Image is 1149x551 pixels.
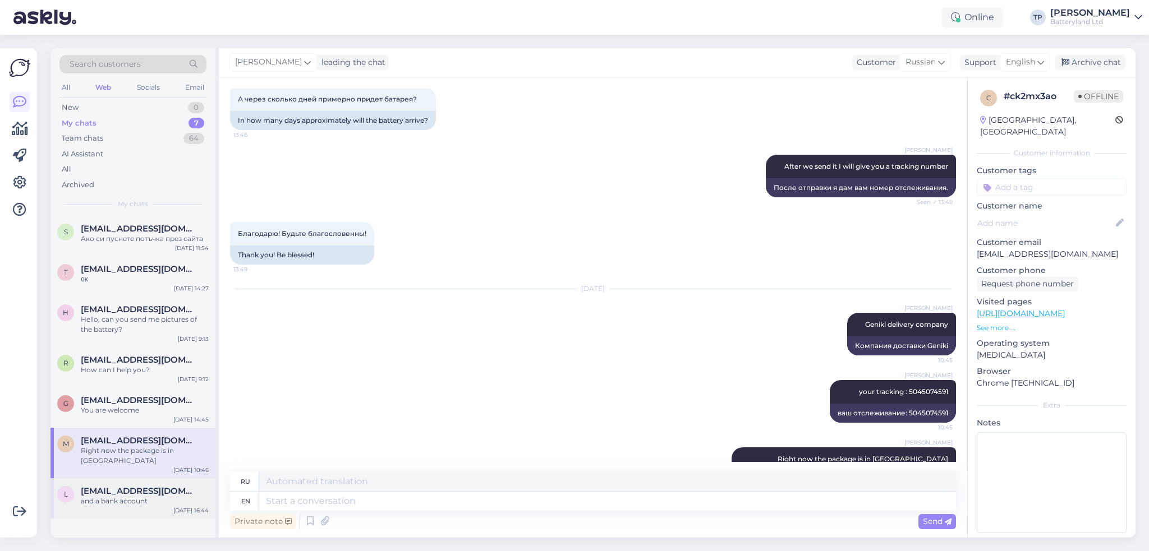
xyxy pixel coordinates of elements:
div: AI Assistant [62,149,103,160]
p: Notes [977,417,1127,429]
p: Customer name [977,200,1127,212]
span: 13:49 [233,265,275,274]
span: riazahmad6249200@gmail.com [81,355,197,365]
span: Search customers [70,58,141,70]
p: [MEDICAL_DATA] [977,349,1127,361]
div: 64 [183,133,204,144]
span: r [63,359,68,367]
div: Batteryland Ltd [1050,17,1130,26]
span: l [64,490,68,498]
div: 0 [188,102,204,113]
p: Visited pages [977,296,1127,308]
a: [URL][DOMAIN_NAME] [977,308,1065,318]
div: [PERSON_NAME] [1050,8,1130,17]
div: Socials [135,80,162,95]
span: svetlin.atanasov@itworks.bg [81,224,197,234]
span: homeinliguria@gmail.com [81,304,197,314]
p: Customer email [977,237,1127,248]
span: Благодарю! Будьте благословенны! [238,229,366,238]
span: Right now the package is in [GEOGRAPHIC_DATA] [778,455,948,463]
a: [PERSON_NAME]Batteryland Ltd [1050,8,1142,26]
div: Right now the package is in [GEOGRAPHIC_DATA] [81,446,209,466]
div: # ck2mx3ao [1004,90,1074,103]
span: s [64,228,68,236]
div: Team chats [62,133,103,144]
span: After we send it I will give you a tracking number [784,162,948,170]
span: My chats [118,199,148,209]
div: Thank you! Be blessed! [230,246,374,265]
span: [PERSON_NAME] [904,438,953,447]
div: Hello, can you send me pictures of the battery? [81,314,209,335]
div: [DATE] 16:44 [173,506,209,515]
div: and a bank account [81,496,209,506]
div: Private note [230,514,296,529]
div: [GEOGRAPHIC_DATA], [GEOGRAPHIC_DATA] [980,114,1115,138]
span: teonatiotis@gmail.com [81,264,197,274]
div: [DATE] 9:12 [178,375,209,383]
div: Online [942,7,1003,27]
div: en [241,492,250,511]
div: Archived [62,179,94,191]
div: New [62,102,79,113]
span: makenainga@gmail.com [81,436,197,446]
div: Request phone number [977,276,1078,291]
span: [PERSON_NAME] [904,304,953,312]
div: [DATE] 14:45 [173,415,209,424]
div: После отправки я дам вам номер отслеживания. [766,178,956,197]
span: Geniki delivery company [865,320,948,328]
p: Operating system [977,337,1127,349]
div: Support [960,57,996,68]
div: 7 [189,118,204,129]
div: [DATE] [230,284,956,294]
div: [DATE] 14:27 [174,284,209,293]
span: А через сколько дней примерно придет батарея? [238,95,417,103]
span: larisa.simona40@gmail.com [81,486,197,496]
div: TP [1030,10,1046,25]
img: Askly Logo [9,57,30,78]
span: [PERSON_NAME] [904,146,953,154]
div: All [62,164,71,175]
span: g [63,399,68,408]
div: Extra [977,400,1127,410]
input: Add name [977,217,1114,229]
span: h [63,308,68,317]
span: your tracking : 5045074591 [859,387,948,396]
div: Email [183,80,206,95]
span: Offline [1074,90,1123,103]
span: 10:45 [911,423,953,432]
div: οκ [81,274,209,284]
div: ru [241,472,250,491]
div: ваш отслеживание: 5045074591 [830,404,956,423]
input: Add a tag [977,179,1127,196]
span: t [64,268,68,276]
p: Chrome [TECHNICAL_ID] [977,377,1127,389]
div: [DATE] 9:13 [178,335,209,343]
span: Send [923,516,952,526]
span: [PERSON_NAME] [904,371,953,379]
div: Ако си пуснете потъчка през сайта [81,234,209,244]
span: Russian [906,56,936,68]
div: Archive chat [1055,55,1125,70]
span: 10:45 [911,356,953,364]
p: Customer tags [977,165,1127,177]
div: [DATE] 10:46 [173,466,209,474]
div: In how many days approximately will the battery arrive? [230,111,436,130]
div: Customer [852,57,896,68]
div: leading the chat [317,57,385,68]
span: [PERSON_NAME] [235,56,302,68]
div: Web [93,80,113,95]
p: [EMAIL_ADDRESS][DOMAIN_NAME] [977,248,1127,260]
p: Browser [977,365,1127,377]
span: giannissta69@gmail.com [81,395,197,405]
span: Seen ✓ 13:48 [911,198,953,206]
div: My chats [62,118,96,129]
div: Компания доставки Geniki [847,336,956,355]
div: Customer information [977,148,1127,158]
span: m [63,439,69,448]
span: English [1006,56,1035,68]
div: All [59,80,72,95]
p: See more ... [977,323,1127,333]
div: How can I help you? [81,365,209,375]
div: You are welcome [81,405,209,415]
div: [DATE] 11:54 [175,244,209,252]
